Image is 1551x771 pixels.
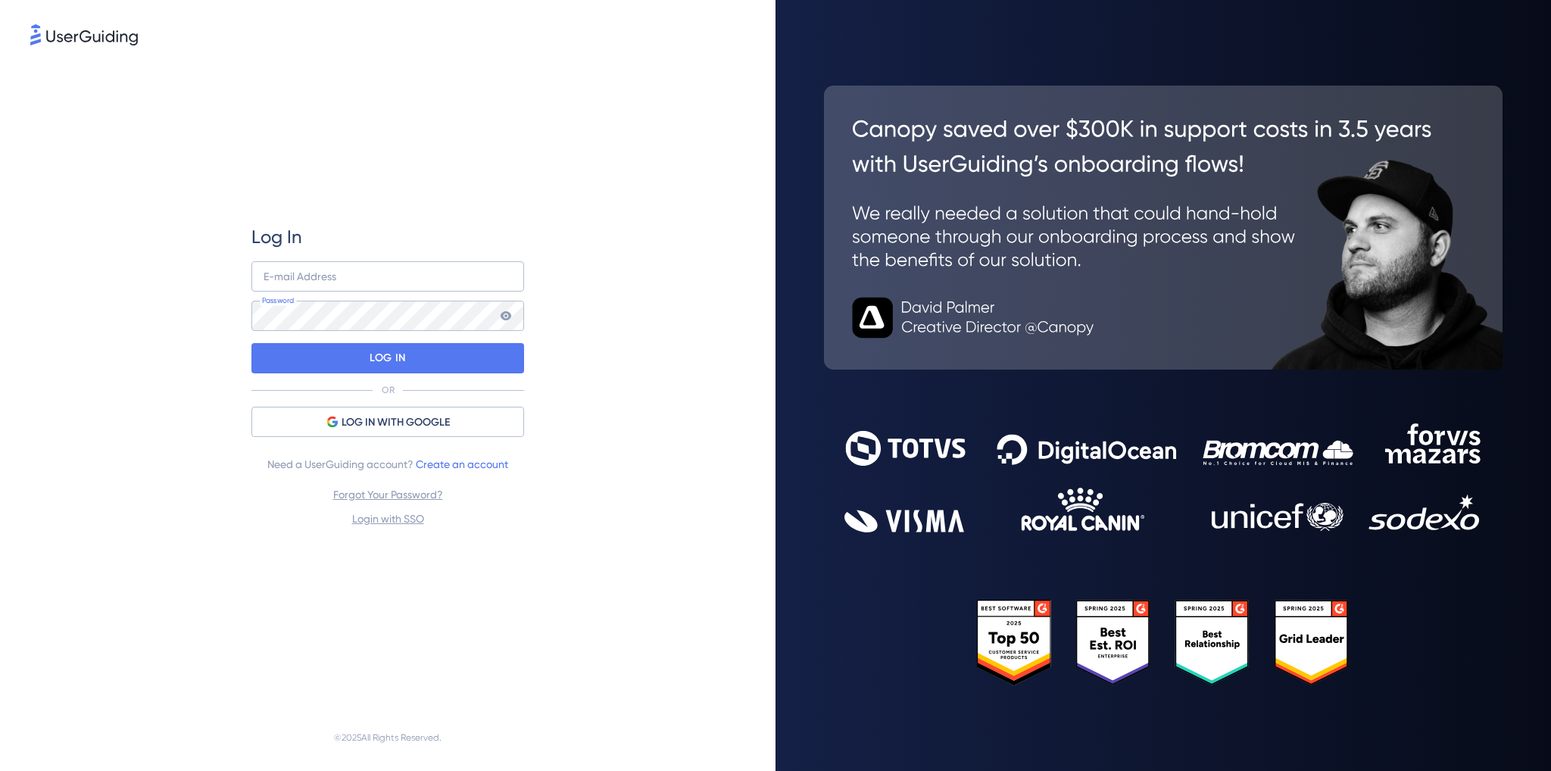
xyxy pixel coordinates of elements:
[30,24,138,45] img: 8faab4ba6bc7696a72372aa768b0286c.svg
[267,455,508,473] span: Need a UserGuiding account?
[334,729,442,747] span: © 2025 All Rights Reserved.
[824,86,1503,370] img: 26c0aa7c25a843aed4baddd2b5e0fa68.svg
[251,261,524,292] input: example@company.com
[333,489,443,501] a: Forgot Your Password?
[370,346,405,370] p: LOG IN
[382,384,395,396] p: OR
[977,600,1350,685] img: 25303e33045975176eb484905ab012ff.svg
[844,423,1482,532] img: 9302ce2ac39453076f5bc0f2f2ca889b.svg
[251,225,302,249] span: Log In
[416,458,508,470] a: Create an account
[352,513,424,525] a: Login with SSO
[342,414,450,432] span: LOG IN WITH GOOGLE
